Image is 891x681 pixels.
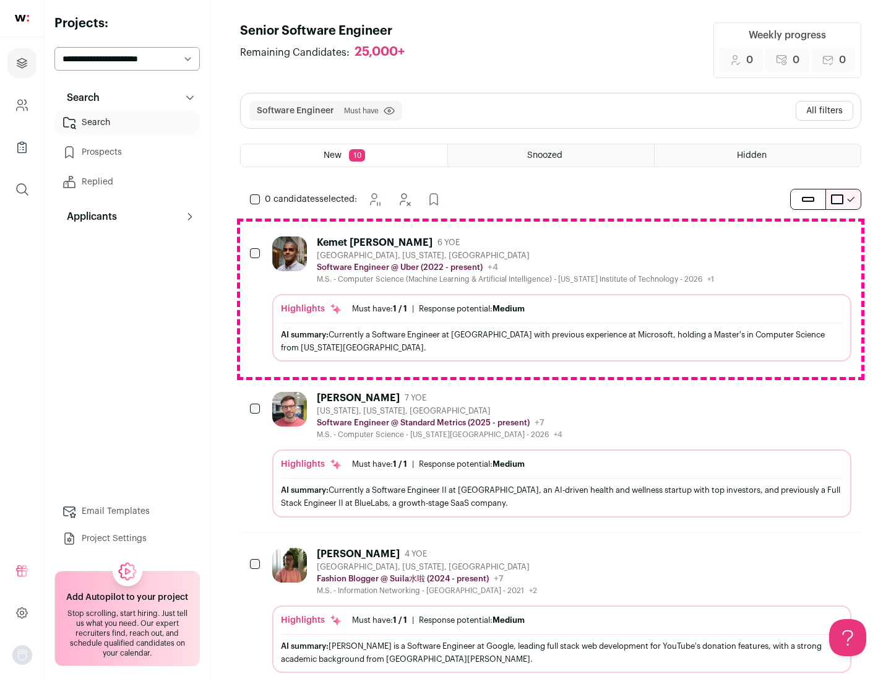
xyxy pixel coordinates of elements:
[317,430,562,440] div: M.S. - Computer Science - [US_STATE][GEOGRAPHIC_DATA] - 2026
[317,262,483,272] p: Software Engineer @ Uber (2022 - present)
[393,460,407,468] span: 1 / 1
[265,193,357,206] span: selected:
[272,392,307,427] img: 0fb184815f518ed3bcaf4f46c87e3bafcb34ea1ec747045ab451f3ffb05d485a
[535,419,544,427] span: +7
[54,499,200,524] a: Email Templates
[281,640,843,666] div: [PERSON_NAME] is a Software Engineer at Google, leading full stack web development for YouTube's ...
[352,459,407,469] div: Must have:
[352,459,525,469] ul: |
[405,549,427,559] span: 4 YOE
[317,574,489,584] p: Fashion Blogger @ Suila水啦 (2024 - present)
[707,275,714,283] span: +1
[272,236,851,362] a: Kemet [PERSON_NAME] 6 YOE [GEOGRAPHIC_DATA], [US_STATE], [GEOGRAPHIC_DATA] Software Engineer @ Ub...
[54,110,200,135] a: Search
[796,101,853,121] button: All filters
[349,149,365,162] span: 10
[419,304,525,314] div: Response potential:
[493,460,525,468] span: Medium
[493,616,525,624] span: Medium
[419,459,525,469] div: Response potential:
[437,238,460,248] span: 6 YOE
[317,418,530,428] p: Software Engineer @ Standard Metrics (2025 - present)
[352,304,407,314] div: Must have:
[281,486,329,494] span: AI summary:
[281,484,843,510] div: Currently a Software Engineer II at [GEOGRAPHIC_DATA], an AI-driven health and wellness startup w...
[352,615,525,625] ul: |
[421,187,446,212] button: Add to Prospects
[352,304,525,314] ul: |
[7,90,37,120] a: Company and ATS Settings
[494,575,504,583] span: +7
[344,106,379,116] span: Must have
[281,303,342,315] div: Highlights
[737,151,767,160] span: Hidden
[54,526,200,551] a: Project Settings
[54,571,200,666] a: Add Autopilot to your project Stop scrolling, start hiring. Just tell us what you need. Our exper...
[839,53,846,67] span: 0
[317,548,400,560] div: [PERSON_NAME]
[7,132,37,162] a: Company Lists
[54,140,200,165] a: Prospects
[362,187,387,212] button: Snooze
[281,642,329,650] span: AI summary:
[448,144,654,167] a: Snoozed
[419,615,525,625] div: Response potential:
[355,45,405,60] div: 25,000+
[317,586,537,596] div: M.S. - Information Networking - [GEOGRAPHIC_DATA] - 2021
[655,144,861,167] a: Hidden
[405,393,426,403] span: 7 YOE
[272,548,851,673] a: [PERSON_NAME] 4 YOE [GEOGRAPHIC_DATA], [US_STATE], [GEOGRAPHIC_DATA] Fashion Blogger @ Suila水啦 (2...
[240,45,350,60] span: Remaining Candidates:
[352,615,407,625] div: Must have:
[281,614,342,627] div: Highlights
[317,251,714,261] div: [GEOGRAPHIC_DATA], [US_STATE], [GEOGRAPHIC_DATA]
[59,209,117,224] p: Applicants
[272,392,851,517] a: [PERSON_NAME] 7 YOE [US_STATE], [US_STATE], [GEOGRAPHIC_DATA] Software Engineer @ Standard Metric...
[393,616,407,624] span: 1 / 1
[393,305,407,313] span: 1 / 1
[317,392,400,404] div: [PERSON_NAME]
[317,274,714,284] div: M.S. - Computer Science (Machine Learning & Artificial Intelligence) - [US_STATE] Institute of Te...
[62,609,192,658] div: Stop scrolling, start hiring. Just tell us what you need. Our expert recruiters find, reach out, ...
[488,263,498,272] span: +4
[66,591,188,604] h2: Add Autopilot to your project
[54,204,200,229] button: Applicants
[7,48,37,78] a: Projects
[829,619,866,656] iframe: Help Scout Beacon - Open
[54,15,200,32] h2: Projects:
[793,53,799,67] span: 0
[54,85,200,110] button: Search
[527,151,562,160] span: Snoozed
[272,548,307,583] img: 322c244f3187aa81024ea13e08450523775794405435f85740c15dbe0cd0baab.jpg
[240,22,417,40] h1: Senior Software Engineer
[54,170,200,194] a: Replied
[272,236,307,271] img: 1d26598260d5d9f7a69202d59cf331847448e6cffe37083edaed4f8fc8795bfe
[493,305,525,313] span: Medium
[12,645,32,665] button: Open dropdown
[12,645,32,665] img: nopic.png
[317,406,562,416] div: [US_STATE], [US_STATE], [GEOGRAPHIC_DATA]
[281,331,329,339] span: AI summary:
[281,458,342,471] div: Highlights
[317,562,537,572] div: [GEOGRAPHIC_DATA], [US_STATE], [GEOGRAPHIC_DATA]
[749,28,826,43] div: Weekly progress
[257,105,334,117] button: Software Engineer
[317,236,433,249] div: Kemet [PERSON_NAME]
[59,90,100,105] p: Search
[554,431,562,438] span: +4
[746,53,753,67] span: 0
[392,187,416,212] button: Hide
[281,328,843,354] div: Currently a Software Engineer at [GEOGRAPHIC_DATA] with previous experience at Microsoft, holding...
[529,587,537,594] span: +2
[15,15,29,22] img: wellfound-shorthand-0d5821cbd27db2630d0214b213865d53afaa358527fdda9d0ea32b1df1b89c2c.svg
[265,195,319,204] span: 0 candidates
[324,151,342,160] span: New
